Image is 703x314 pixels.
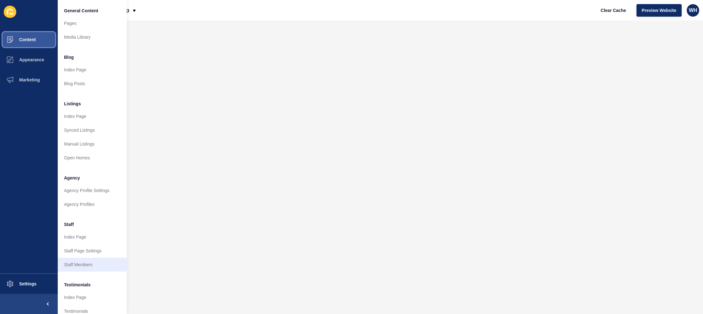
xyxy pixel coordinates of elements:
[601,7,626,14] span: Clear Cache
[64,175,80,181] span: Agency
[58,137,127,151] a: Manual Listings
[58,184,127,197] a: Agency Profile Settings
[58,123,127,137] a: Synced Listings
[58,258,127,272] a: Staff Members
[58,77,127,91] a: Blog Posts
[642,7,676,14] span: Preview Website
[64,54,74,60] span: Blog
[64,101,81,107] span: Listings
[58,63,127,77] a: Index Page
[58,197,127,211] a: Agency Profiles
[58,109,127,123] a: Index Page
[58,16,127,30] a: Pages
[636,4,682,17] button: Preview Website
[58,244,127,258] a: Staff Page Settings
[595,4,631,17] button: Clear Cache
[58,151,127,165] a: Open Homes
[58,290,127,304] a: Index Page
[64,221,74,228] span: Staff
[58,30,127,44] a: Media Library
[58,230,127,244] a: Index Page
[64,282,91,288] span: Testimonials
[689,7,697,14] span: WH
[64,8,98,14] span: General Content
